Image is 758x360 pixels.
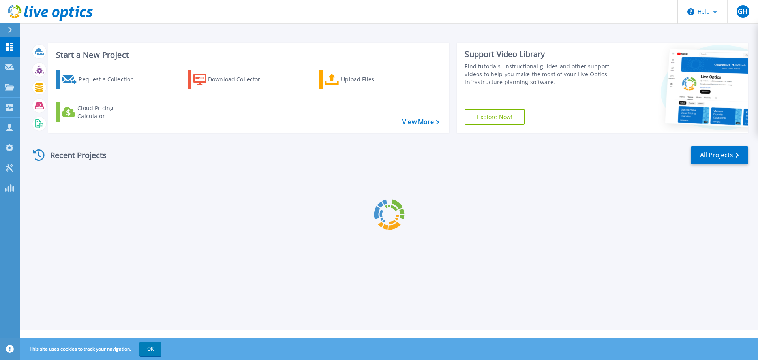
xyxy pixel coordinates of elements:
[465,49,613,59] div: Support Video Library
[30,145,117,165] div: Recent Projects
[56,70,144,89] a: Request a Collection
[56,102,144,122] a: Cloud Pricing Calculator
[79,72,142,87] div: Request a Collection
[56,51,439,59] h3: Start a New Project
[402,118,439,126] a: View More
[691,146,748,164] a: All Projects
[738,8,747,15] span: GH
[22,342,161,356] span: This site uses cookies to track your navigation.
[465,109,525,125] a: Explore Now!
[77,104,141,120] div: Cloud Pricing Calculator
[341,72,404,87] div: Upload Files
[188,70,276,89] a: Download Collector
[139,342,161,356] button: OK
[465,62,613,86] div: Find tutorials, instructional guides and other support videos to help you make the most of your L...
[319,70,407,89] a: Upload Files
[208,72,271,87] div: Download Collector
